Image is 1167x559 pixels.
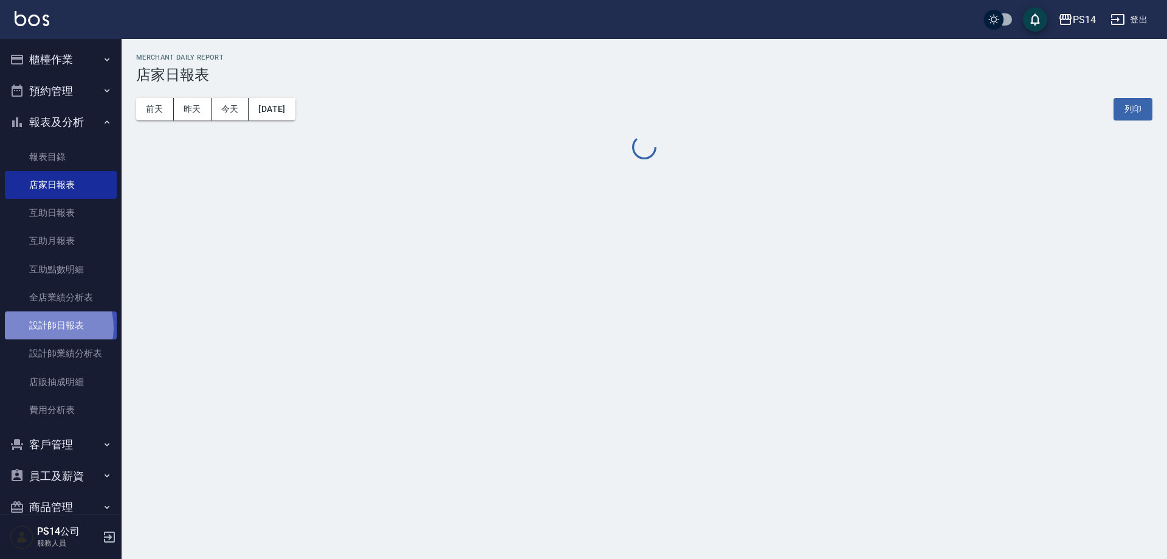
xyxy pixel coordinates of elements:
[5,75,117,107] button: 預約管理
[5,460,117,492] button: 員工及薪資
[5,429,117,460] button: 客戶管理
[1023,7,1047,32] button: save
[1073,12,1096,27] div: PS14
[5,339,117,367] a: 設計師業績分析表
[5,199,117,227] a: 互助日報表
[5,283,117,311] a: 全店業績分析表
[5,143,117,171] a: 報表目錄
[136,98,174,120] button: 前天
[15,11,49,26] img: Logo
[5,255,117,283] a: 互助點數明細
[5,106,117,138] button: 報表及分析
[37,538,99,549] p: 服務人員
[10,525,34,549] img: Person
[5,44,117,75] button: 櫃檯作業
[5,396,117,424] a: 費用分析表
[249,98,295,120] button: [DATE]
[136,54,1152,61] h2: Merchant Daily Report
[1106,9,1152,31] button: 登出
[37,526,99,538] h5: PS14公司
[5,311,117,339] a: 設計師日報表
[5,227,117,255] a: 互助月報表
[212,98,249,120] button: 今天
[174,98,212,120] button: 昨天
[136,66,1152,83] h3: 店家日報表
[1053,7,1101,32] button: PS14
[5,171,117,199] a: 店家日報表
[1114,98,1152,120] button: 列印
[5,368,117,396] a: 店販抽成明細
[5,491,117,523] button: 商品管理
